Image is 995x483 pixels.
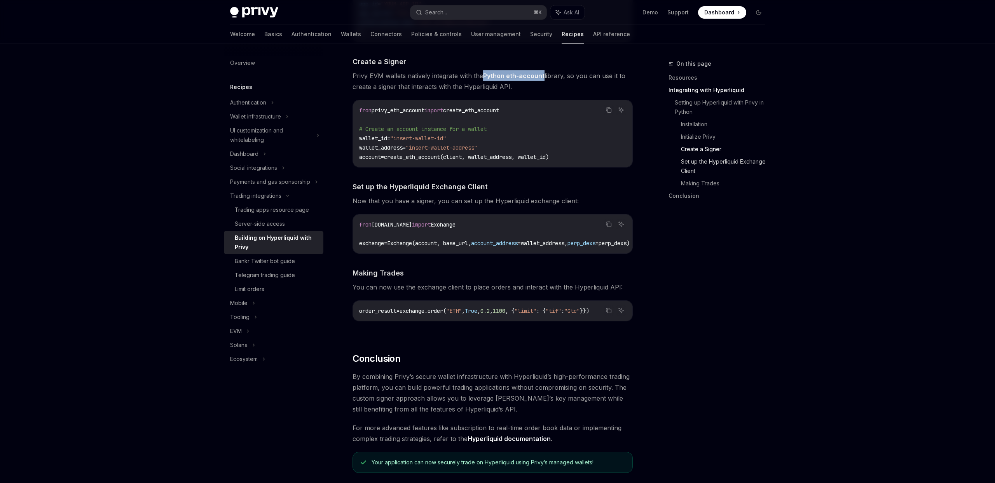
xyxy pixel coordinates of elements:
button: Ask AI [550,5,585,19]
span: = [384,240,387,247]
button: Copy the contents from the code block [604,105,614,115]
span: , [477,307,480,314]
span: perp_dexs [567,240,595,247]
a: Conclusion [669,190,771,202]
span: Set up the Hyperliquid Exchange Client [353,181,488,192]
span: 1100 [493,307,505,314]
div: Dashboard [230,149,258,159]
span: Conclusion [353,352,400,365]
div: Tooling [230,312,250,322]
div: Payments and gas sponsorship [230,177,310,187]
div: Authentication [230,98,266,107]
span: Exchange(account, base_url, [387,240,471,247]
span: perp_dexs) [599,240,630,247]
a: Connectors [370,25,402,44]
span: create_eth_account [443,107,499,114]
a: Making Trades [681,177,771,190]
a: User management [471,25,521,44]
span: , { [505,307,515,314]
span: "insert-wallet-id" [390,135,446,142]
a: Policies & controls [411,25,462,44]
span: exchange.order( [400,307,446,314]
div: Wallet infrastructure [230,112,281,121]
span: }}) [580,307,589,314]
span: wallet_address, [521,240,567,247]
span: "tif" [546,307,561,314]
a: Setting up Hyperliquid with Privy in Python [675,96,771,118]
span: account_address [471,240,518,247]
span: By combining Privy’s secure wallet infrastructure with Hyperliquid’s high-performance trading pla... [353,371,633,415]
div: Bankr Twitter bot guide [235,256,295,266]
button: Ask AI [616,219,626,229]
span: Dashboard [704,9,734,16]
div: EVM [230,326,242,336]
h5: Recipes [230,82,252,92]
div: UI customization and whitelabeling [230,126,312,145]
a: Trading apps resource page [224,203,323,217]
span: account [359,153,381,160]
span: from [359,221,372,228]
span: = [396,307,400,314]
span: Privy EVM wallets natively integrate with the library, so you can use it to create a signer that ... [353,70,633,92]
span: Ask AI [564,9,579,16]
a: Bankr Twitter bot guide [224,254,323,268]
span: "Gtc" [564,307,580,314]
span: # Create an account instance for a wallet [359,126,487,133]
span: = [518,240,521,247]
a: Authentication [292,25,332,44]
a: Support [667,9,689,16]
button: Ask AI [616,305,626,316]
span: Now that you have a signer, you can set up the Hyperliquid exchange client: [353,195,633,206]
a: Dashboard [698,6,746,19]
span: import [412,221,431,228]
span: Making Trades [353,268,404,278]
a: Limit orders [224,282,323,296]
div: Social integrations [230,163,277,173]
span: True [465,307,477,314]
span: "limit" [515,307,536,314]
span: exchange [359,240,384,247]
a: Hyperliquid documentation [468,435,551,443]
a: Installation [681,118,771,131]
span: : { [536,307,546,314]
span: = [595,240,599,247]
span: ⌘ K [534,9,542,16]
span: 0.2 [480,307,490,314]
div: Search... [425,8,447,17]
a: Initialize Privy [681,131,771,143]
span: , [462,307,465,314]
svg: Check [361,459,366,466]
div: Overview [230,58,255,68]
img: dark logo [230,7,278,18]
a: Welcome [230,25,255,44]
div: Trading integrations [230,191,281,201]
a: Demo [642,9,658,16]
a: Wallets [341,25,361,44]
a: Server-side access [224,217,323,231]
span: , [490,307,493,314]
div: Telegram trading guide [235,270,295,280]
span: For more advanced features like subscription to real-time order book data or implementing complex... [353,422,633,444]
div: Limit orders [235,284,264,294]
a: API reference [593,25,630,44]
a: Recipes [562,25,584,44]
a: Python eth-account [483,72,545,80]
span: wallet_address [359,144,403,151]
span: privy_eth_account [372,107,424,114]
span: = [387,135,390,142]
span: "ETH" [446,307,462,314]
a: Basics [264,25,282,44]
span: order_result [359,307,396,314]
a: Set up the Hyperliquid Exchange Client [681,155,771,177]
div: Trading apps resource page [235,205,309,214]
div: Ecosystem [230,354,258,364]
a: Create a Signer [681,143,771,155]
div: Your application can now securely trade on Hyperliquid using Privy’s managed wallets! [372,459,625,466]
span: On this page [676,59,711,68]
span: create_eth_account(client, wallet_address, wallet_id) [384,153,549,160]
span: from [359,107,372,114]
a: Integrating with Hyperliquid [669,84,771,96]
span: Exchange [431,221,456,228]
div: Mobile [230,298,248,308]
div: Solana [230,340,248,350]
